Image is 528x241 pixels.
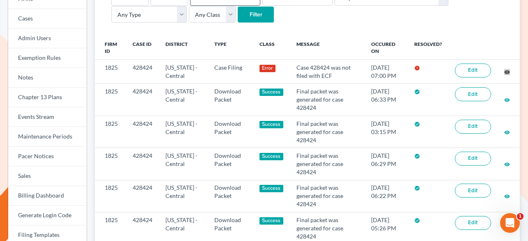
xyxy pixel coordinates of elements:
[504,160,510,167] a: visibility
[8,88,87,107] a: Chapter 13 Plans
[8,166,87,186] a: Sales
[126,60,159,84] td: 428424
[259,121,283,128] div: Success
[208,36,253,60] th: Type
[95,116,126,148] td: 1825
[365,84,408,116] td: [DATE] 06:33 PM
[455,184,491,198] a: Edit
[8,107,87,127] a: Events Stream
[504,193,510,199] i: visibility
[208,60,253,84] td: Case Filing
[208,148,253,180] td: Download Packet
[455,87,491,101] a: Edit
[95,60,126,84] td: 1825
[159,36,208,60] th: District
[259,153,283,160] div: Success
[159,148,208,180] td: [US_STATE] - Central
[8,9,87,29] a: Cases
[208,180,253,212] td: Download Packet
[365,36,408,60] th: Occured On
[8,68,87,88] a: Notes
[159,84,208,116] td: [US_STATE] - Central
[8,127,87,147] a: Maintenance Periods
[259,185,283,192] div: Success
[504,68,510,75] a: visibility
[208,116,253,148] td: Download Packet
[8,206,87,225] a: Generate Login Code
[95,36,126,60] th: Firm ID
[95,180,126,212] td: 1825
[414,121,420,127] i: check_circle
[414,218,420,223] i: check_circle
[259,89,283,96] div: Success
[365,60,408,84] td: [DATE] 07:00 PM
[365,180,408,212] td: [DATE] 06:22 PM
[408,36,448,60] th: Resolved?
[159,60,208,84] td: [US_STATE] - Central
[238,7,274,23] input: Filter
[126,36,159,60] th: Case ID
[159,180,208,212] td: [US_STATE] - Central
[455,216,491,230] a: Edit
[504,192,510,199] a: visibility
[414,65,420,71] i: error
[8,147,87,166] a: Pacer Notices
[455,120,491,134] a: Edit
[455,152,491,166] a: Edit
[126,116,159,148] td: 428424
[253,36,290,60] th: Class
[259,217,283,225] div: Success
[95,148,126,180] td: 1825
[290,36,365,60] th: Message
[208,84,253,116] td: Download Packet
[290,116,365,148] td: Final packet was generated for case 428424
[504,161,510,167] i: visibility
[365,148,408,180] td: [DATE] 06:29 PM
[500,213,520,233] iframe: Intercom live chat
[8,186,87,206] a: Billing Dashboard
[504,128,510,135] a: visibility
[259,65,275,72] div: Error
[290,60,365,84] td: Case 428424 was not filed with ECF
[8,48,87,68] a: Exemption Rules
[95,84,126,116] td: 1825
[126,180,159,212] td: 428424
[290,148,365,180] td: Final packet was generated for case 428424
[504,97,510,103] i: visibility
[414,89,420,95] i: check_circle
[126,84,159,116] td: 428424
[290,180,365,212] td: Final packet was generated for case 428424
[365,116,408,148] td: [DATE] 03:15 PM
[126,148,159,180] td: 428424
[504,130,510,135] i: visibility
[8,29,87,48] a: Admin Users
[504,96,510,103] a: visibility
[159,116,208,148] td: [US_STATE] - Central
[517,213,523,220] span: 1
[455,64,491,77] a: Edit
[414,185,420,191] i: check_circle
[290,84,365,116] td: Final packet was generated for case 428424
[414,153,420,159] i: check_circle
[504,69,510,75] i: visibility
